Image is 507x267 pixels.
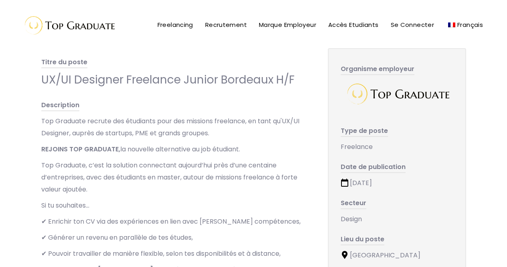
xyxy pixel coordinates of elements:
[341,198,366,209] span: Secteur
[41,200,312,212] p: Si tu souhaites…
[41,145,120,154] strong: REJOINS TOP GRADUATE,
[341,249,453,261] div: [GEOGRAPHIC_DATA]
[41,57,87,68] span: Titre du poste
[341,126,388,137] span: Type de poste
[41,143,312,155] p: la nouvelle alternative au job étudiant.
[341,64,414,75] span: Organisme employeur
[41,72,312,87] div: UX/UI Designer Freelance Junior Bordeaux H/F
[341,177,453,189] div: [DATE]
[41,115,312,139] p: Top Graduate recrute des étudiants pour des missions freelance, en tant qu'UX/UI Designer, auprès...
[41,248,312,260] p: ✔ Pouvoir travailler de manière flexible, selon tes disponibilités et à distance,
[158,20,193,29] span: Freelancing
[391,20,434,29] span: Se Connecter
[448,22,455,27] img: Français
[341,162,406,173] span: Date de publication
[341,234,384,245] span: Lieu du poste
[328,20,379,29] span: Accès Etudiants
[41,159,312,196] p: Top Graduate, c’est la solution connectant aujourd’hui près d’une centaine d’entreprises, avec de...
[341,213,453,225] div: Design
[343,79,451,109] img: Top Graduate
[457,20,483,29] span: Français
[41,216,312,228] p: ✔ Enrichir ton CV via des expériences en lien avec [PERSON_NAME] compétences,
[18,12,118,38] img: Top Graduate
[41,100,79,111] span: Description
[41,232,312,244] p: ✔ Générer un revenu en parallèle de tes études,
[205,20,247,29] span: Recrutement
[341,141,453,153] div: Freelance
[259,20,316,29] span: Marque Employeur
